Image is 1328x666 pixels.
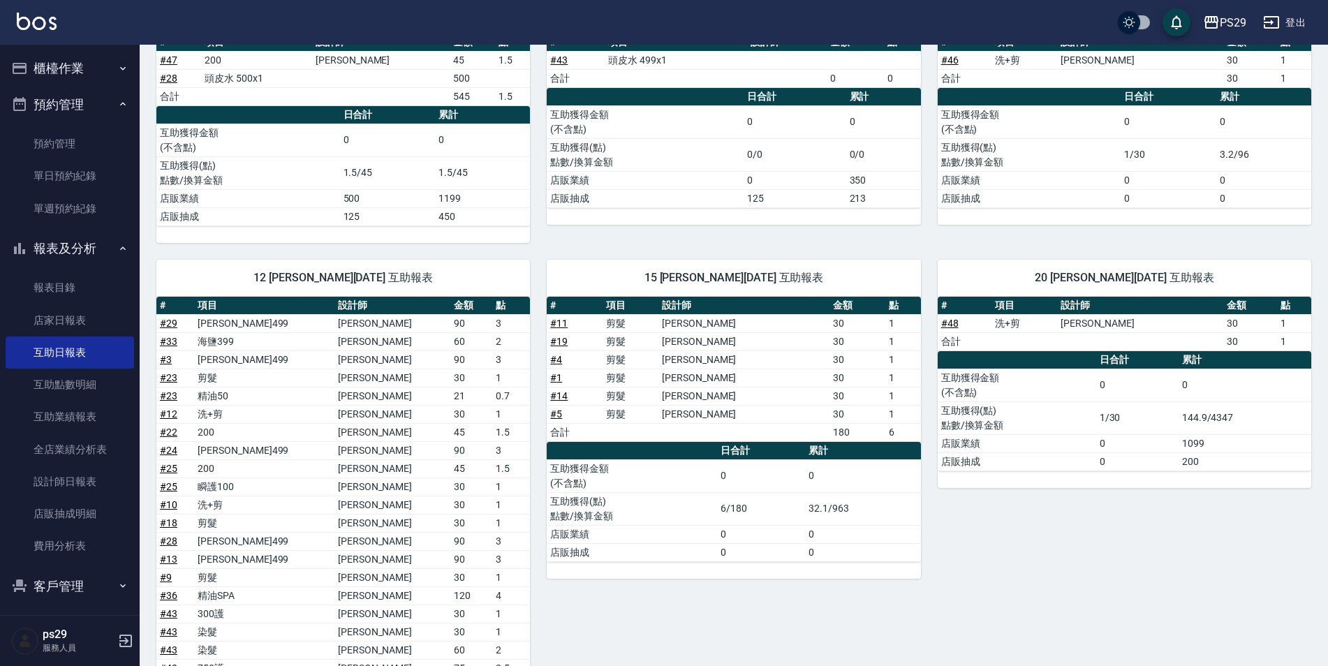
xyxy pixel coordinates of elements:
[1223,314,1277,332] td: 30
[495,87,531,105] td: 1.5
[492,314,530,332] td: 3
[658,332,829,350] td: [PERSON_NAME]
[492,496,530,514] td: 1
[6,434,134,466] a: 全店業績分析表
[744,88,846,106] th: 日合計
[846,171,921,189] td: 350
[1057,51,1223,69] td: [PERSON_NAME]
[1277,314,1311,332] td: 1
[156,87,201,105] td: 合計
[43,628,114,642] h5: ps29
[1216,171,1311,189] td: 0
[1096,452,1179,471] td: 0
[334,423,451,441] td: [PERSON_NAME]
[658,405,829,423] td: [PERSON_NAME]
[603,314,658,332] td: 剪髮
[156,124,340,156] td: 互助獲得金額 (不含點)
[547,34,920,88] table: a dense table
[805,442,920,460] th: 累計
[1223,51,1277,69] td: 30
[1277,332,1311,350] td: 1
[334,369,451,387] td: [PERSON_NAME]
[603,387,658,405] td: 剪髮
[605,51,747,69] td: 頭皮水 499x1
[194,387,334,405] td: 精油50
[160,73,177,84] a: #28
[550,372,562,383] a: #1
[717,543,806,561] td: 0
[829,405,885,423] td: 30
[658,387,829,405] td: [PERSON_NAME]
[1216,105,1311,138] td: 0
[160,427,177,438] a: #22
[11,627,39,655] img: Person
[938,88,1311,208] table: a dense table
[43,642,114,654] p: 服務人員
[1121,171,1216,189] td: 0
[492,297,530,315] th: 點
[450,350,492,369] td: 90
[1277,51,1311,69] td: 1
[201,51,312,69] td: 200
[450,641,492,659] td: 60
[160,608,177,619] a: #43
[160,372,177,383] a: #23
[194,496,334,514] td: 洗+剪
[334,623,451,641] td: [PERSON_NAME]
[547,525,716,543] td: 店販業績
[492,623,530,641] td: 1
[160,336,177,347] a: #33
[603,297,658,315] th: 項目
[334,605,451,623] td: [PERSON_NAME]
[1096,369,1179,401] td: 0
[805,543,920,561] td: 0
[450,423,492,441] td: 45
[547,459,716,492] td: 互助獲得金額 (不含點)
[194,405,334,423] td: 洗+剪
[194,478,334,496] td: 瞬護100
[6,369,134,401] a: 互助點數明細
[334,641,451,659] td: [PERSON_NAME]
[156,189,340,207] td: 店販業績
[550,354,562,365] a: #4
[547,189,744,207] td: 店販抽成
[885,405,921,423] td: 1
[334,314,451,332] td: [PERSON_NAME]
[492,586,530,605] td: 4
[492,387,530,405] td: 0.7
[435,156,530,189] td: 1.5/45
[334,332,451,350] td: [PERSON_NAME]
[829,369,885,387] td: 30
[805,459,920,492] td: 0
[829,350,885,369] td: 30
[492,332,530,350] td: 2
[6,498,134,530] a: 店販抽成明細
[450,332,492,350] td: 60
[938,189,1121,207] td: 店販抽成
[938,138,1121,171] td: 互助獲得(點) 點數/換算金額
[938,297,991,315] th: #
[194,350,334,369] td: [PERSON_NAME]499
[194,641,334,659] td: 染髮
[1179,351,1311,369] th: 累計
[603,405,658,423] td: 剪髮
[492,641,530,659] td: 2
[1096,351,1179,369] th: 日合計
[938,434,1096,452] td: 店販業績
[334,459,451,478] td: [PERSON_NAME]
[450,605,492,623] td: 30
[160,54,177,66] a: #47
[160,354,172,365] a: #3
[160,318,177,329] a: #29
[547,171,744,189] td: 店販業績
[603,369,658,387] td: 剪髮
[194,586,334,605] td: 精油SPA
[492,568,530,586] td: 1
[938,452,1096,471] td: 店販抽成
[547,88,920,208] table: a dense table
[547,423,603,441] td: 合計
[435,106,530,124] th: 累計
[334,441,451,459] td: [PERSON_NAME]
[495,51,531,69] td: 1.5
[1223,69,1277,87] td: 30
